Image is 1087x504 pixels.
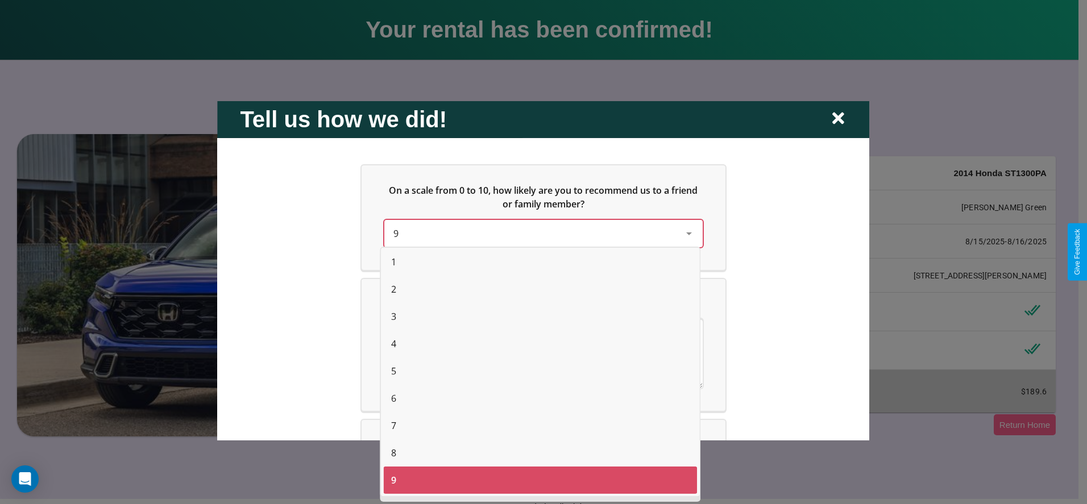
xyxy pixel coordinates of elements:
span: 9 [391,473,396,487]
div: 5 [383,357,697,385]
div: 4 [383,330,697,357]
div: 3 [383,303,697,330]
h5: On a scale from 0 to 10, how likely are you to recommend us to a friend or family member? [384,183,703,210]
div: 8 [383,439,697,466]
div: 9 [383,466,697,494]
span: 4 [391,337,396,351]
div: 1 [383,248,697,276]
div: Open Intercom Messenger [11,465,39,493]
span: 5 [391,364,396,378]
div: 2 [383,276,697,303]
div: On a scale from 0 to 10, how likely are you to recommend us to a friend or family member? [384,219,703,247]
div: Give Feedback [1073,229,1081,275]
span: 3 [391,310,396,323]
span: 8 [391,446,396,460]
h2: Tell us how we did! [240,106,447,132]
span: On a scale from 0 to 10, how likely are you to recommend us to a friend or family member? [389,184,700,210]
div: 6 [383,385,697,412]
div: On a scale from 0 to 10, how likely are you to recommend us to a friend or family member? [362,165,725,269]
span: 1 [391,255,396,269]
span: 9 [393,227,399,239]
span: 2 [391,282,396,296]
span: 6 [391,391,396,405]
div: 7 [383,412,697,439]
span: 7 [391,419,396,432]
